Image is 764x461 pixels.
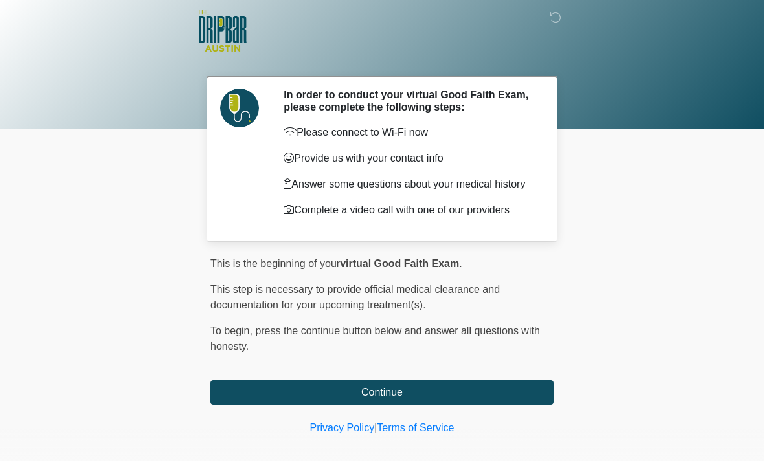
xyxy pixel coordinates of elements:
a: Terms of Service [377,422,454,433]
p: Provide us with your contact info [284,151,534,166]
strong: virtual Good Faith Exam [340,258,459,269]
img: Agent Avatar [220,89,259,127]
button: Continue [210,380,554,405]
span: This step is necessary to provide official medical clearance and documentation for your upcoming ... [210,284,500,310]
img: The DRIPBaR - Austin The Domain Logo [197,10,247,52]
p: Answer some questions about your medical history [284,177,534,192]
span: This is the beginning of your [210,258,340,269]
a: | [374,422,377,433]
span: To begin, [210,325,255,336]
p: Please connect to Wi-Fi now [284,125,534,140]
h2: In order to conduct your virtual Good Faith Exam, please complete the following steps: [284,89,534,113]
span: . [459,258,462,269]
span: press the continue button below and answer all questions with honesty. [210,325,540,352]
a: Privacy Policy [310,422,375,433]
p: Complete a video call with one of our providers [284,202,534,218]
